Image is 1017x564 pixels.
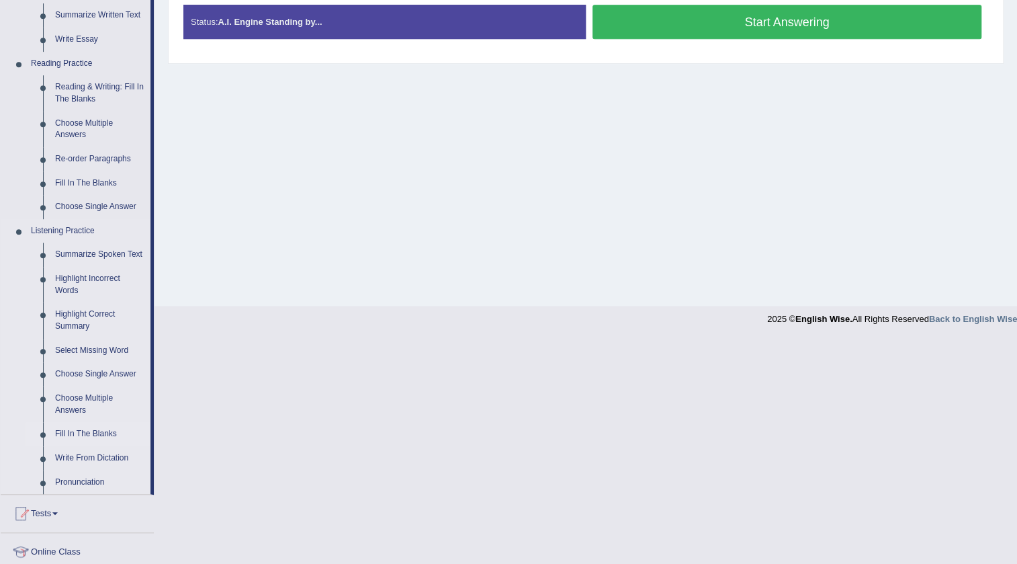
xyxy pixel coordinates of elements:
[25,219,150,243] a: Listening Practice
[49,267,150,303] a: Highlight Incorrect Words
[49,28,150,52] a: Write Essay
[49,3,150,28] a: Summarize Written Text
[1,495,154,528] a: Tests
[767,306,1017,325] div: 2025 © All Rights Reserved
[49,362,150,387] a: Choose Single Answer
[49,387,150,422] a: Choose Multiple Answers
[49,471,150,495] a: Pronunciation
[49,75,150,111] a: Reading & Writing: Fill In The Blanks
[218,17,322,27] strong: A.I. Engine Standing by...
[49,195,150,219] a: Choose Single Answer
[49,243,150,267] a: Summarize Spoken Text
[49,303,150,338] a: Highlight Correct Summary
[795,314,852,324] strong: English Wise.
[49,147,150,171] a: Re-order Paragraphs
[49,171,150,196] a: Fill In The Blanks
[592,5,981,39] button: Start Answering
[49,422,150,446] a: Fill In The Blanks
[49,112,150,147] a: Choose Multiple Answers
[25,52,150,76] a: Reading Practice
[929,314,1017,324] a: Back to English Wise
[49,446,150,471] a: Write From Dictation
[183,5,586,39] div: Status:
[49,339,150,363] a: Select Missing Word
